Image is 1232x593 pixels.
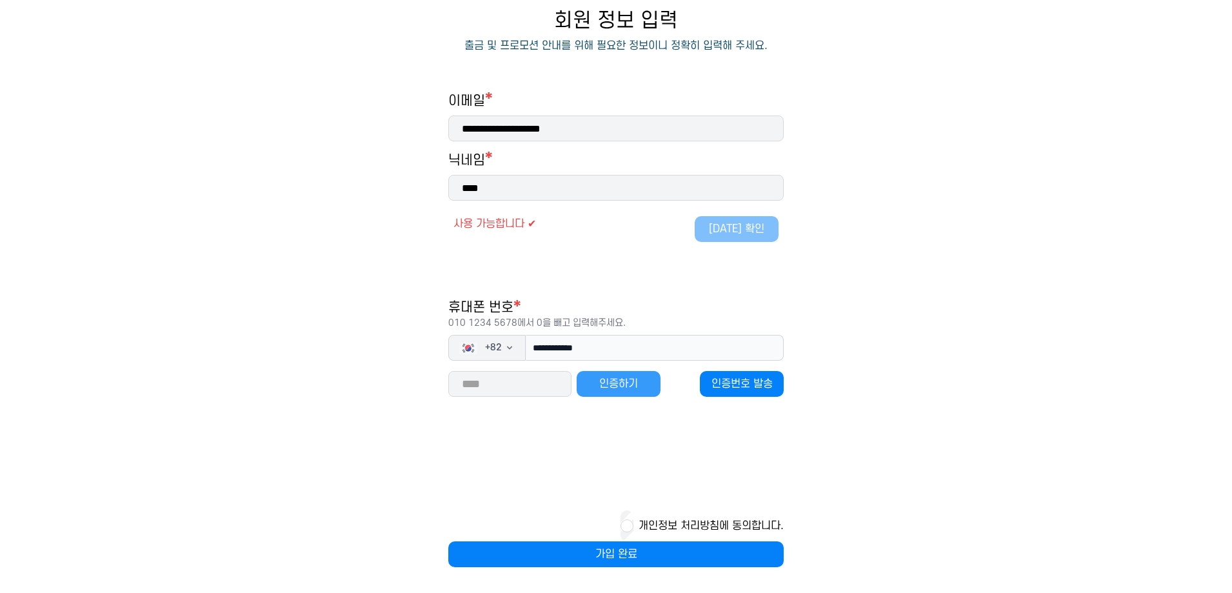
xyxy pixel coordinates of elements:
[700,371,784,397] button: 인증번호 발송
[448,541,784,567] button: 가입 완료
[639,518,784,534] button: 개인정보 처리방침에 동의합니다.
[577,371,661,397] button: 인증하기
[448,299,784,330] h1: 휴대폰 번호
[464,38,768,54] p: 출금 및 프로모션 안내를 위해 필요한 정보이니 정확히 입력해 주세요.
[695,216,779,242] button: [DATE] 확인
[448,152,485,170] h1: 닉네임
[453,216,779,232] div: 사용 가능합니다 ✔
[448,317,784,330] p: 010 1234 5678에서 0을 빼고 입력해주세요.
[485,341,502,354] span: + 82
[448,92,784,110] h1: 이메일
[448,10,784,33] p: 회원 정보 입력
